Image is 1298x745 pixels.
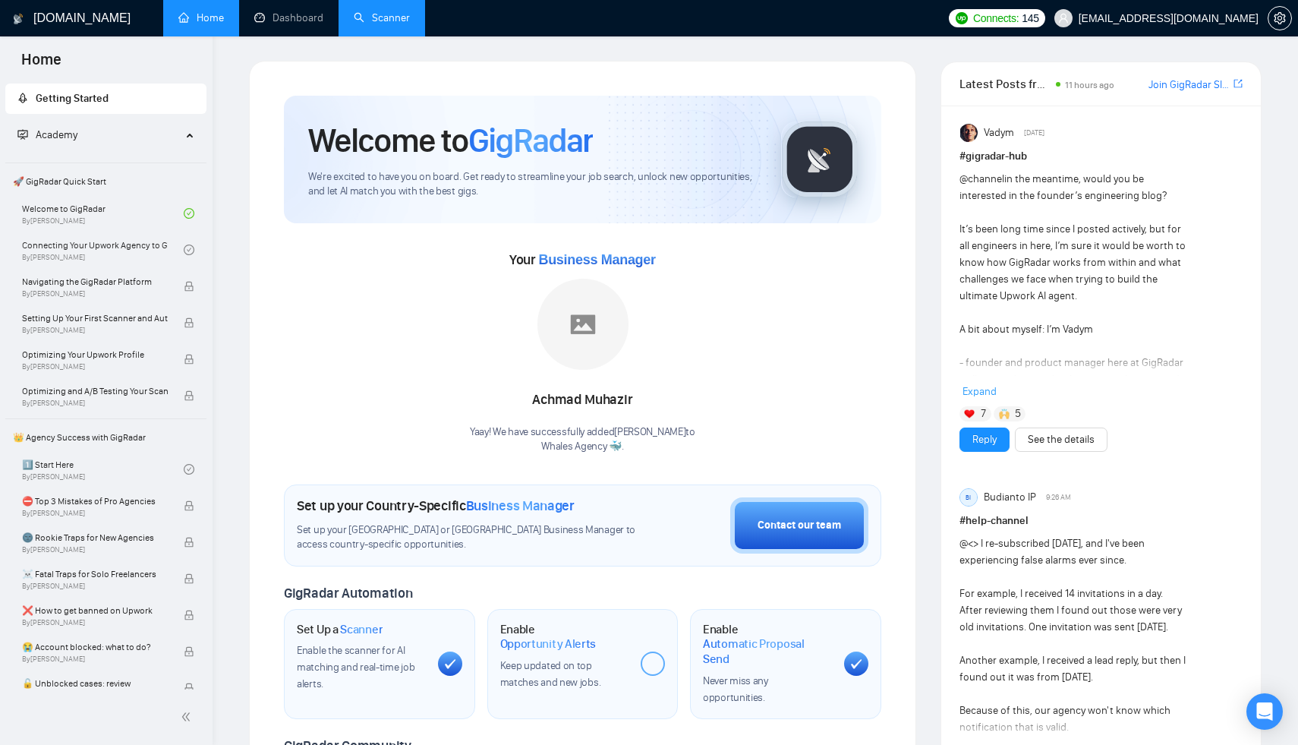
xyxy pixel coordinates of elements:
[500,659,601,689] span: Keep updated on top matches and new jobs.
[959,148,1243,165] h1: # gigradar-hub
[960,124,978,142] img: Vadym
[1015,428,1107,452] button: See the details
[308,170,757,199] span: We're excited to have you on board. Get ready to streamline your job search, unlock new opportuni...
[984,489,1036,506] span: Budianto IP
[297,644,414,690] span: Enable the scanner for AI matching and real-time job alerts.
[1148,77,1230,93] a: Join GigRadar Slack Community
[184,317,194,328] span: lock
[22,289,168,298] span: By [PERSON_NAME]
[184,208,194,219] span: check-circle
[181,709,196,724] span: double-left
[1065,80,1114,90] span: 11 hours ago
[184,464,194,475] span: check-circle
[1246,693,1283,730] div: Open Intercom Messenger
[17,129,28,140] span: fund-projection-screen
[36,92,109,105] span: Getting Started
[999,409,1010,419] img: 🙌
[960,489,977,506] div: BI
[13,7,24,31] img: logo
[470,425,695,454] div: Yaay! We have successfully added [PERSON_NAME] to
[500,636,597,652] span: Opportunity Alerts
[22,197,184,230] a: Welcome to GigRadarBy[PERSON_NAME]
[22,494,168,509] span: ⛔ Top 3 Mistakes of Pro Agencies
[537,279,629,370] img: placeholder.png
[1022,10,1038,27] span: 145
[17,93,28,103] span: rocket
[22,509,168,518] span: By [PERSON_NAME]
[959,428,1010,452] button: Reply
[22,326,168,335] span: By [PERSON_NAME]
[538,252,655,267] span: Business Manager
[22,347,168,362] span: Optimizing Your Upwork Profile
[703,622,832,667] h1: Enable
[22,639,168,655] span: 😭 Account blocked: what to do?
[22,274,168,289] span: Navigating the GigRadar Platform
[1058,13,1069,24] span: user
[962,385,997,398] span: Expand
[22,362,168,371] span: By [PERSON_NAME]
[1024,126,1044,140] span: [DATE]
[981,406,986,421] span: 7
[22,233,184,267] a: Connecting Your Upwork Agency to GigRadarBy[PERSON_NAME]
[964,409,975,419] img: ❤️
[758,517,841,534] div: Contact our team
[184,281,194,292] span: lock
[7,422,205,453] span: 👑 Agency Success with GigRadar
[297,523,640,552] span: Set up your [GEOGRAPHIC_DATA] or [GEOGRAPHIC_DATA] Business Manager to access country-specific op...
[284,585,412,601] span: GigRadar Automation
[1233,77,1243,91] a: export
[36,128,77,141] span: Academy
[782,122,858,197] img: gigradar-logo.png
[1046,491,1071,504] span: 9:26 AM
[184,537,194,548] span: lock
[184,354,194,365] span: lock
[959,513,1243,529] h1: # help-channel
[340,622,383,637] span: Scanner
[297,497,575,514] h1: Set up your Country-Specific
[972,431,997,448] a: Reply
[184,245,194,255] span: check-circle
[703,636,832,666] span: Automatic Proposal Send
[184,390,194,401] span: lock
[5,84,206,114] li: Getting Started
[1268,12,1292,24] a: setting
[973,10,1019,27] span: Connects:
[22,567,168,582] span: ☠️ Fatal Traps for Solo Freelancers
[308,120,593,161] h1: Welcome to
[9,49,74,80] span: Home
[22,399,168,408] span: By [PERSON_NAME]
[22,582,168,591] span: By [PERSON_NAME]
[470,387,695,413] div: Achmad Muhazir
[1028,431,1095,448] a: See the details
[297,622,383,637] h1: Set Up a
[184,610,194,620] span: lock
[22,530,168,545] span: 🌚 Rookie Traps for New Agencies
[959,172,1004,185] span: @channel
[468,120,593,161] span: GigRadar
[1233,77,1243,90] span: export
[959,74,1051,93] span: Latest Posts from the GigRadar Community
[509,251,656,268] span: Your
[22,453,184,486] a: 1️⃣ Start HereBy[PERSON_NAME]
[984,125,1014,141] span: Vadym
[22,384,168,399] span: Optimizing and A/B Testing Your Scanner for Better Results
[22,655,168,664] span: By [PERSON_NAME]
[730,497,868,554] button: Contact our team
[1268,12,1291,24] span: setting
[466,497,575,514] span: Business Manager
[1015,406,1021,421] span: 5
[959,171,1186,622] div: in the meantime, would you be interested in the founder’s engineering blog? It’s been long time s...
[22,545,168,554] span: By [PERSON_NAME]
[17,128,77,141] span: Academy
[22,603,168,618] span: ❌ How to get banned on Upwork
[470,440,695,454] p: Whales Agency 🐳 .
[703,674,768,704] span: Never miss any opportunities.
[500,622,629,652] h1: Enable
[184,500,194,511] span: lock
[354,11,410,24] a: searchScanner
[254,11,323,24] a: dashboardDashboard
[184,573,194,584] span: lock
[184,646,194,657] span: lock
[22,676,168,691] span: 🔓 Unblocked cases: review
[956,12,968,24] img: upwork-logo.png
